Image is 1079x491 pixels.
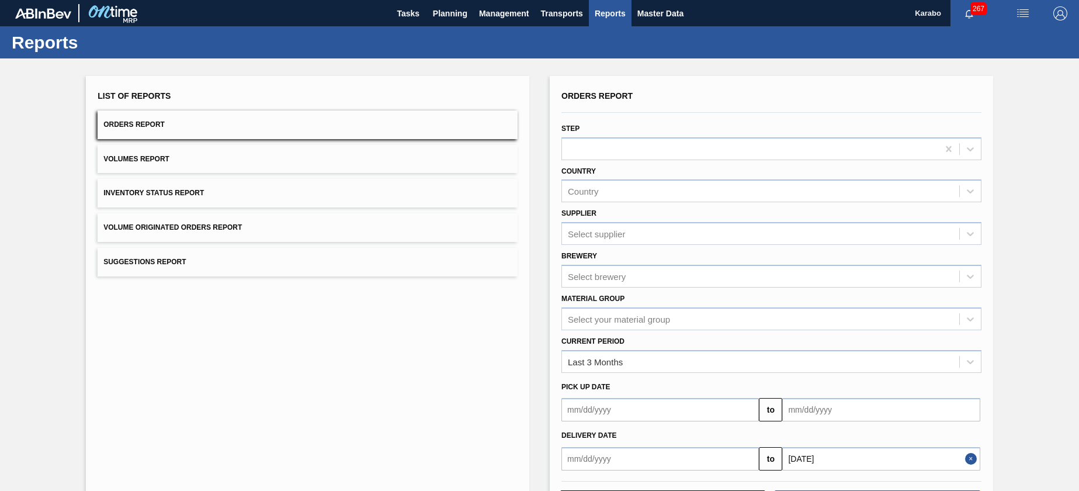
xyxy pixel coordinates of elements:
[1053,6,1067,20] img: Logout
[561,431,616,440] span: Delivery Date
[759,398,782,421] button: to
[98,91,171,101] span: List of Reports
[561,252,597,260] label: Brewery
[637,6,684,20] span: Master Data
[561,209,596,217] label: Supplier
[950,5,988,22] button: Notifications
[103,120,165,129] span: Orders Report
[98,110,518,139] button: Orders Report
[103,155,169,163] span: Volumes Report
[98,145,518,174] button: Volumes Report
[561,167,596,175] label: Country
[15,8,71,19] img: TNhmsLtSVTkK8tSr43FrP2fwEKptu5GPRR3wAAAABJRU5ErkJggg==
[12,36,219,49] h1: Reports
[103,223,242,231] span: Volume Originated Orders Report
[1016,6,1030,20] img: userActions
[782,398,980,421] input: mm/dd/yyyy
[965,447,980,471] button: Close
[561,447,759,471] input: mm/dd/yyyy
[561,337,624,345] label: Current Period
[568,229,625,239] div: Select supplier
[759,447,782,471] button: to
[98,179,518,208] button: Inventory Status Report
[568,271,626,281] div: Select brewery
[541,6,583,20] span: Transports
[103,189,204,197] span: Inventory Status Report
[395,6,421,20] span: Tasks
[98,248,518,276] button: Suggestions Report
[595,6,626,20] span: Reports
[103,258,186,266] span: Suggestions Report
[561,91,633,101] span: Orders Report
[568,314,670,324] div: Select your material group
[568,357,623,366] div: Last 3 Months
[561,295,624,303] label: Material Group
[970,2,987,15] span: 267
[561,398,759,421] input: mm/dd/yyyy
[98,213,518,242] button: Volume Originated Orders Report
[561,125,580,133] label: Step
[782,447,980,471] input: mm/dd/yyyy
[568,186,599,196] div: Country
[561,383,610,391] span: Pick up Date
[433,6,467,20] span: Planning
[479,6,529,20] span: Management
